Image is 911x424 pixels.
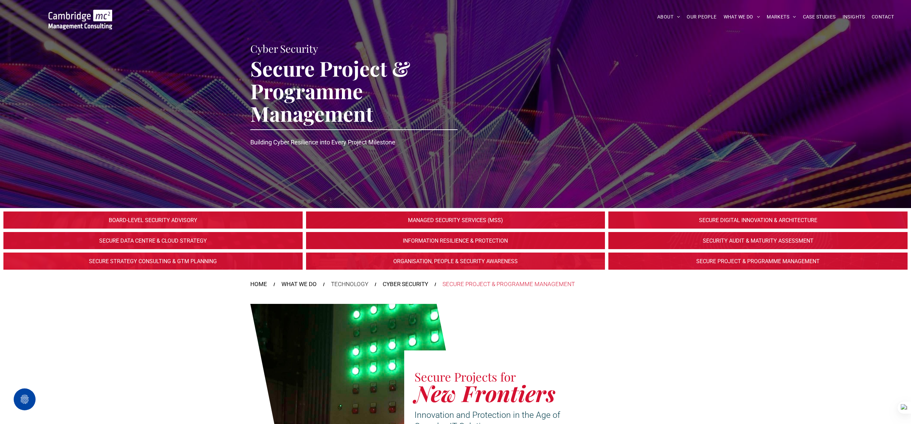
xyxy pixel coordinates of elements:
a: INSIGHTS [839,12,868,22]
a: CONTACT [868,12,897,22]
a: OUR PEOPLE [683,12,720,22]
span: Secure Project & Programme Management [250,54,410,127]
div: SECURE PROJECT & PROGRAMME MANAGEMENT [443,280,575,289]
a: CYBER SECURITY [383,280,428,289]
span: Building Cyber Resilience into Every Project Milestone [250,139,395,146]
a: WHAT WE DO [281,280,317,289]
nav: Breadcrumbs [250,280,661,289]
a: MARKETS [763,12,799,22]
span: Cyber Security [250,42,318,55]
div: TECHNOLOGY [331,280,368,289]
span: Secure Projects for [414,369,516,385]
a: WHAT WE DO [720,12,764,22]
a: HOME [250,280,267,289]
a: CASE STUDIES [800,12,839,22]
img: Go to Homepage [49,10,112,29]
span: New Frontiers [414,378,555,408]
a: ABOUT [654,12,684,22]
